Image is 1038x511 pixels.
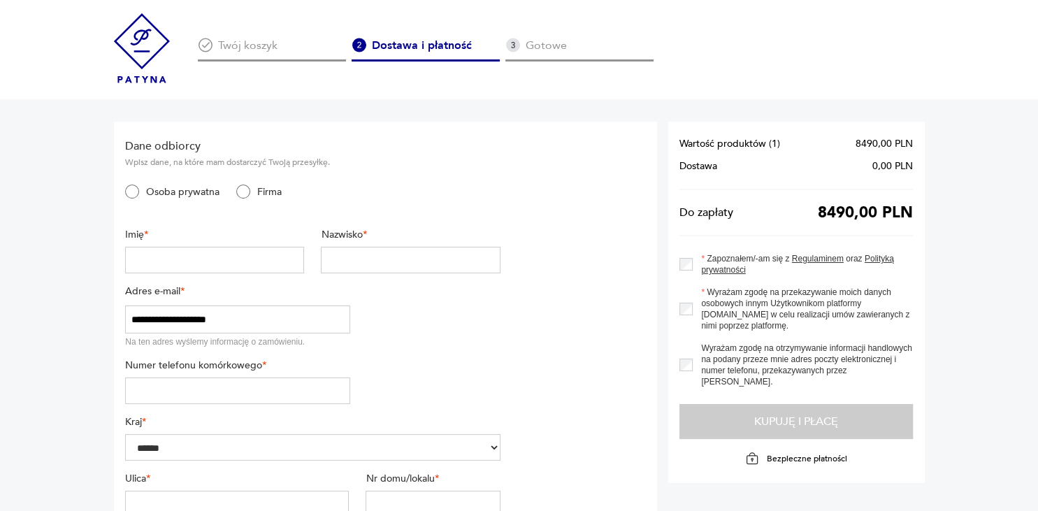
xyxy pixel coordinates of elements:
[505,38,520,52] img: Ikona
[872,161,913,172] span: 0,00 PLN
[701,254,894,275] a: Polityką prywatności
[745,452,759,466] img: Ikona kłódki
[352,38,366,52] img: Ikona
[114,13,170,83] img: Patyna - sklep z meblami i dekoracjami vintage
[505,38,654,62] div: Gotowe
[792,254,844,264] a: Regulaminem
[352,38,500,62] div: Dostawa i płatność
[679,207,733,218] span: Do zapłaty
[125,359,350,372] label: Numer telefonu komórkowego
[693,253,913,275] label: Zapoznałem/-am się z oraz
[125,415,500,429] label: Kraj
[693,343,913,387] label: Wyrażam zgodę na otrzymywanie informacji handlowych na podany przeze mnie adres poczty elektronic...
[366,472,500,485] label: Nr domu/lokalu
[125,285,350,298] label: Adres e-mail
[856,138,913,150] span: 8490,00 PLN
[679,138,780,150] span: Wartość produktów ( 1 )
[125,228,304,241] label: Imię
[125,472,349,485] label: Ulica
[139,185,219,199] label: Osoba prywatna
[125,138,500,154] h2: Dane odbiorcy
[198,38,346,62] div: Twój koszyk
[766,453,846,464] p: Bezpieczne płatności
[125,157,500,168] p: Wpisz dane, na które mam dostarczyć Twoją przesyłkę.
[250,185,282,199] label: Firma
[818,207,913,218] span: 8490,00 PLN
[693,287,913,331] label: Wyrażam zgodę na przekazywanie moich danych osobowych innym Użytkownikom platformy [DOMAIN_NAME] ...
[321,228,500,241] label: Nazwisko
[198,38,212,52] img: Ikona
[125,336,350,347] div: Na ten adres wyślemy informację o zamówieniu.
[679,161,717,172] span: Dostawa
